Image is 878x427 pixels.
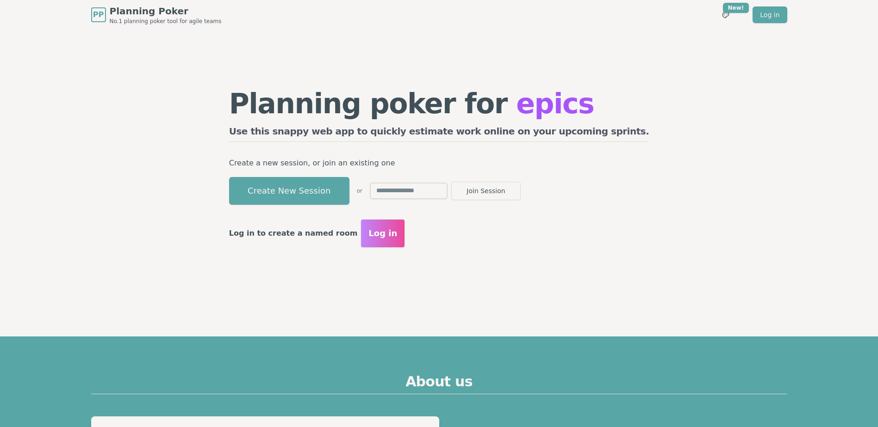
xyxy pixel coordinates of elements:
div: New! [723,3,749,13]
span: Log in [368,227,397,240]
span: No.1 planning poker tool for agile teams [110,18,222,25]
button: Create New Session [229,177,349,205]
a: PPPlanning PokerNo.1 planning poker tool for agile teams [91,5,222,25]
h1: Planning poker for [229,90,649,117]
p: Log in to create a named room [229,227,358,240]
span: Planning Poker [110,5,222,18]
button: Log in [361,220,405,247]
p: Create a new session, or join an existing one [229,157,649,170]
span: or [357,187,362,195]
span: epics [516,87,594,120]
h2: Use this snappy web app to quickly estimate work online on your upcoming sprints. [229,125,649,142]
button: New! [717,6,734,23]
button: Join Session [451,182,521,200]
span: PP [93,9,104,20]
a: Log in [753,6,787,23]
h2: About us [91,373,787,394]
